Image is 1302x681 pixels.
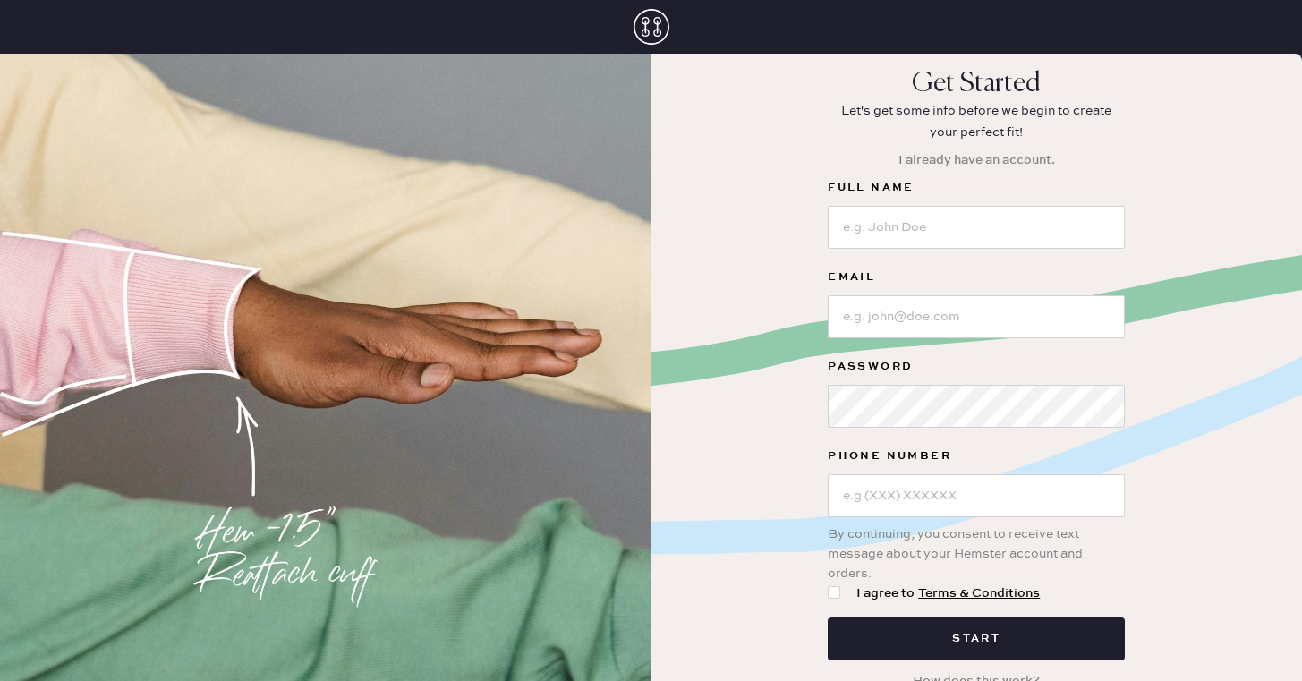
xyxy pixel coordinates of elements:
[856,583,1040,603] span: I agree to
[828,474,1125,517] input: e.g (XXX) XXXXXX
[828,446,1125,467] label: Phone Number
[828,206,1125,249] input: e.g. John Doe
[828,356,1125,378] label: Password
[918,585,1040,601] a: Terms & Conditions
[829,100,1124,143] p: Let's get some info before we begin to create your perfect fit!
[828,295,1125,338] input: e.g. john@doe.com
[828,617,1125,660] button: Start
[888,143,1066,177] button: I already have an account.
[912,68,1041,100] p: Get Started
[828,517,1125,583] div: By continuing, you consent to receive text message about your Hemster account and orders.
[828,177,1125,199] label: Full Name
[828,267,1125,288] label: Email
